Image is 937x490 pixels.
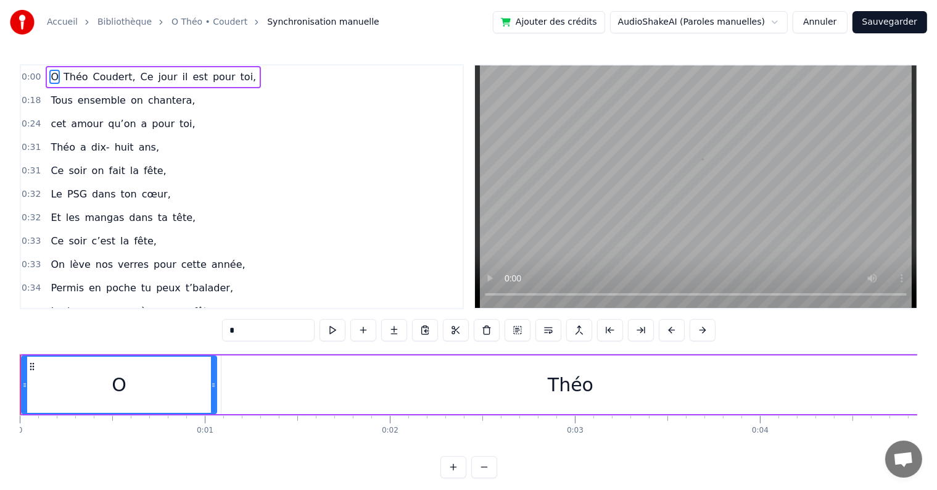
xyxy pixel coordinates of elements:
[47,16,78,28] a: Accueil
[105,281,138,295] span: poche
[62,70,89,84] span: Théo
[128,210,154,225] span: dans
[49,70,60,84] span: O
[171,16,247,28] a: O Théo • Coudert
[18,426,23,436] div: 0
[192,304,221,318] span: fêter.
[49,210,62,225] span: Et
[91,187,117,201] span: dans
[567,426,584,436] div: 0:03
[108,164,126,178] span: fait
[239,70,258,84] span: toi,
[49,234,65,248] span: Ce
[178,117,197,131] span: toi,
[22,94,41,107] span: 0:18
[852,11,927,33] button: Sauvegarder
[22,165,41,177] span: 0:31
[192,70,209,84] span: est
[133,234,158,248] span: fête,
[151,117,176,131] span: pour
[70,117,104,131] span: amour
[49,93,73,107] span: Tous
[67,164,88,178] span: soir
[97,16,152,28] a: Bibliothèque
[129,164,140,178] span: la
[112,371,126,399] div: O
[49,281,85,295] span: Permis
[22,118,41,130] span: 0:24
[120,187,138,201] span: ton
[89,304,115,318] span: avec
[159,304,173,318] span: on
[65,210,81,225] span: les
[140,117,149,131] span: a
[49,187,63,201] span: Le
[197,426,213,436] div: 0:01
[91,164,105,178] span: on
[184,281,234,295] span: t’balader,
[138,140,160,154] span: ans,
[141,187,172,201] span: cœur,
[176,304,190,318] span: va
[22,235,41,247] span: 0:33
[10,10,35,35] img: youka
[49,140,76,154] span: Théo
[152,257,178,272] span: pour
[47,16,379,28] nav: breadcrumb
[140,281,152,295] span: tu
[49,304,63,318] span: Le
[752,426,769,436] div: 0:04
[94,257,114,272] span: nos
[91,234,117,248] span: c’est
[49,257,66,272] span: On
[130,93,144,107] span: on
[155,281,182,295] span: peux
[83,210,125,225] span: mangas
[88,281,102,295] span: en
[171,210,197,225] span: tête,
[382,426,398,436] div: 0:02
[66,187,88,201] span: PSG
[548,371,593,399] div: Théo
[885,441,922,478] a: Ouvrir le chat
[49,164,65,178] span: Ce
[22,282,41,294] span: 0:34
[49,117,67,131] span: cet
[117,257,150,272] span: verres
[22,259,41,271] span: 0:33
[180,257,208,272] span: cette
[212,70,237,84] span: pour
[22,305,41,318] span: 0:35
[66,304,86,318] span: bac
[119,234,130,248] span: la
[90,140,111,154] span: dix-
[114,140,135,154] span: huit
[147,93,196,107] span: chantera,
[142,164,168,178] span: fête,
[117,304,156,318] span: succès,
[107,117,137,131] span: qu’on
[92,70,137,84] span: Coudert,
[157,210,169,225] span: ta
[181,70,189,84] span: il
[210,257,247,272] span: année,
[67,234,88,248] span: soir
[493,11,605,33] button: Ajouter des crédits
[22,212,41,224] span: 0:32
[76,93,127,107] span: ensemble
[22,141,41,154] span: 0:31
[793,11,847,33] button: Annuler
[79,140,88,154] span: a
[22,71,41,83] span: 0:00
[267,16,379,28] span: Synchronisation manuelle
[22,188,41,201] span: 0:32
[139,70,155,84] span: Ce
[157,70,179,84] span: jour
[68,257,92,272] span: lève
